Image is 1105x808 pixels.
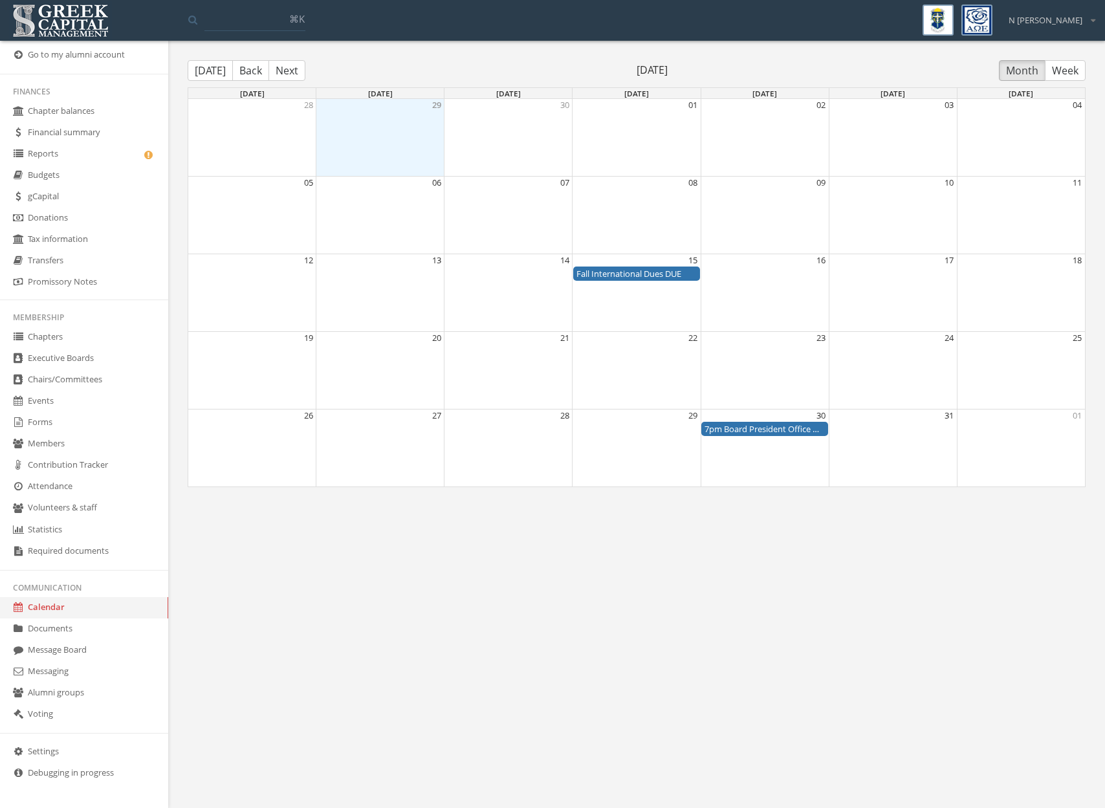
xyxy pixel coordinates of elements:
button: 28 [304,99,313,111]
button: 24 [945,332,954,344]
span: [DATE] [752,88,777,98]
button: 05 [304,177,313,189]
button: 06 [432,177,441,189]
button: 30 [560,99,569,111]
button: [DATE] [188,60,233,81]
button: 01 [688,99,697,111]
span: [DATE] [305,63,999,78]
button: 03 [945,99,954,111]
span: [DATE] [496,88,521,98]
span: [DATE] [368,88,393,98]
button: 02 [816,99,826,111]
button: 28 [560,409,569,422]
div: Board President Office Hours [705,423,825,435]
button: 19 [304,332,313,344]
div: Fall International Dues DUE [576,268,697,280]
button: 23 [816,332,826,344]
button: 26 [304,409,313,422]
button: 15 [688,254,697,267]
button: 27 [432,409,441,422]
span: [DATE] [240,88,265,98]
button: 29 [432,99,441,111]
button: 20 [432,332,441,344]
button: 07 [560,177,569,189]
button: 25 [1073,332,1082,344]
button: 09 [816,177,826,189]
button: Next [268,60,305,81]
button: 16 [816,254,826,267]
button: Week [1045,60,1086,81]
div: Month View [188,87,1086,488]
button: 17 [945,254,954,267]
button: 12 [304,254,313,267]
button: Month [999,60,1045,81]
span: ⌘K [289,12,305,25]
button: Back [232,60,269,81]
button: 13 [432,254,441,267]
button: 04 [1073,99,1082,111]
button: 22 [688,332,697,344]
div: N [PERSON_NAME] [1000,5,1095,27]
button: 30 [816,409,826,422]
button: 08 [688,177,697,189]
button: 29 [688,409,697,422]
span: N [PERSON_NAME] [1009,14,1082,27]
button: 11 [1073,177,1082,189]
span: [DATE] [624,88,649,98]
button: 01 [1073,409,1082,422]
button: 14 [560,254,569,267]
button: 31 [945,409,954,422]
span: [DATE] [881,88,905,98]
button: 18 [1073,254,1082,267]
button: 10 [945,177,954,189]
button: 21 [560,332,569,344]
span: [DATE] [1009,88,1033,98]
